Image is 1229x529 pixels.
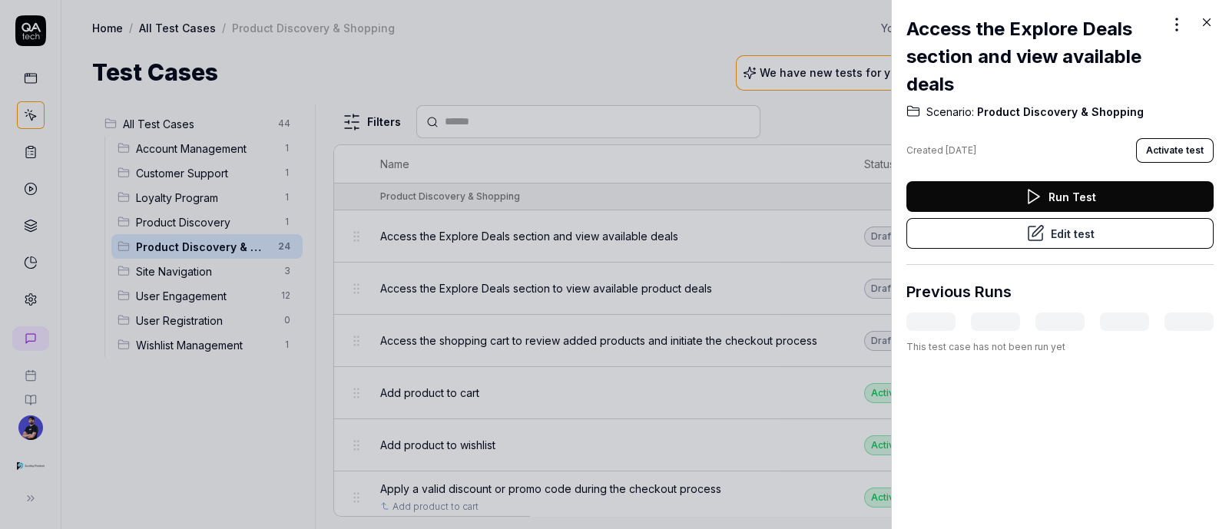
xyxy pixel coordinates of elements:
[926,104,974,120] span: Scenario:
[1136,138,1214,163] button: Activate test
[906,218,1214,249] button: Edit test
[946,144,976,156] time: [DATE]
[906,15,1164,98] h2: Access the Explore Deals section and view available deals
[906,144,976,157] div: Created
[974,104,1144,120] span: Product Discovery & Shopping
[906,340,1214,354] div: This test case has not been run yet
[906,280,1012,303] h3: Previous Runs
[906,181,1214,212] button: Run Test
